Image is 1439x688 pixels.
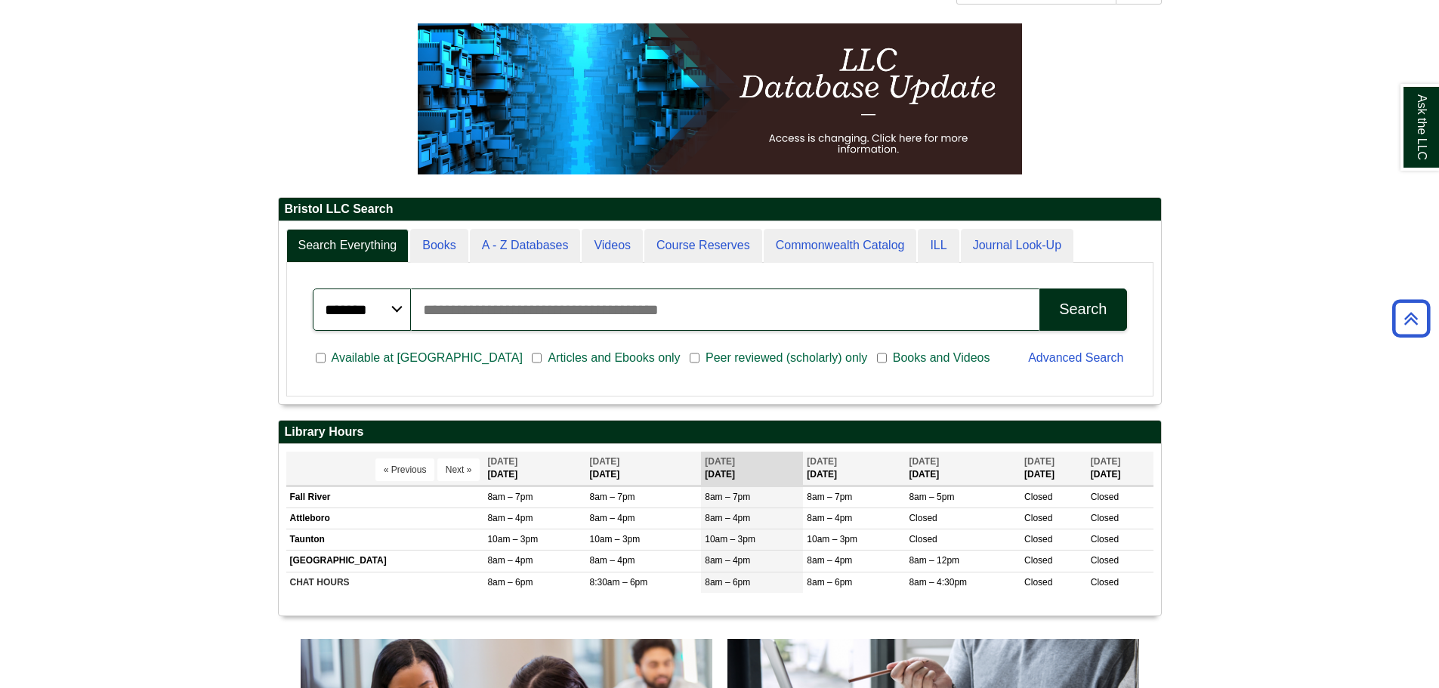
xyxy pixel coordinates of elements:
[1087,452,1153,486] th: [DATE]
[286,229,409,263] a: Search Everything
[590,534,641,545] span: 10am – 3pm
[807,577,852,588] span: 8am – 6pm
[279,421,1161,444] h2: Library Hours
[807,492,852,502] span: 8am – 7pm
[803,452,905,486] th: [DATE]
[1028,351,1123,364] a: Advanced Search
[487,456,517,467] span: [DATE]
[487,534,538,545] span: 10am – 3pm
[487,492,533,502] span: 8am – 7pm
[1024,534,1052,545] span: Closed
[590,555,635,566] span: 8am – 4pm
[418,23,1022,174] img: HTML tutorial
[1021,452,1087,486] th: [DATE]
[705,492,750,502] span: 8am – 7pm
[286,529,484,551] td: Taunton
[705,456,735,467] span: [DATE]
[316,351,326,365] input: Available at [GEOGRAPHIC_DATA]
[590,456,620,467] span: [DATE]
[705,577,750,588] span: 8am – 6pm
[542,349,686,367] span: Articles and Ebooks only
[699,349,873,367] span: Peer reviewed (scholarly) only
[470,229,581,263] a: A - Z Databases
[807,513,852,523] span: 8am – 4pm
[590,513,635,523] span: 8am – 4pm
[918,229,959,263] a: ILL
[1024,456,1055,467] span: [DATE]
[590,492,635,502] span: 8am – 7pm
[286,551,484,572] td: [GEOGRAPHIC_DATA]
[905,452,1021,486] th: [DATE]
[1024,513,1052,523] span: Closed
[375,458,435,481] button: « Previous
[410,229,468,263] a: Books
[705,513,750,523] span: 8am – 4pm
[807,555,852,566] span: 8am – 4pm
[590,577,648,588] span: 8:30am – 6pm
[909,513,937,523] span: Closed
[586,452,702,486] th: [DATE]
[705,534,755,545] span: 10am – 3pm
[1024,577,1052,588] span: Closed
[1091,513,1119,523] span: Closed
[909,577,967,588] span: 8am – 4:30pm
[961,229,1073,263] a: Journal Look-Up
[582,229,643,263] a: Videos
[1024,492,1052,502] span: Closed
[644,229,762,263] a: Course Reserves
[1091,534,1119,545] span: Closed
[807,456,837,467] span: [DATE]
[487,555,533,566] span: 8am – 4pm
[705,555,750,566] span: 8am – 4pm
[887,349,996,367] span: Books and Videos
[909,534,937,545] span: Closed
[1091,577,1119,588] span: Closed
[909,456,939,467] span: [DATE]
[532,351,542,365] input: Articles and Ebooks only
[1091,492,1119,502] span: Closed
[1091,456,1121,467] span: [DATE]
[690,351,699,365] input: Peer reviewed (scholarly) only
[1039,288,1126,331] button: Search
[909,492,954,502] span: 8am – 5pm
[1091,555,1119,566] span: Closed
[286,508,484,529] td: Attleboro
[1059,301,1107,318] div: Search
[1387,308,1435,329] a: Back to Top
[764,229,917,263] a: Commonwealth Catalog
[877,351,887,365] input: Books and Videos
[286,572,484,593] td: CHAT HOURS
[909,555,959,566] span: 8am – 12pm
[487,577,533,588] span: 8am – 6pm
[483,452,585,486] th: [DATE]
[807,534,857,545] span: 10am – 3pm
[1024,555,1052,566] span: Closed
[326,349,529,367] span: Available at [GEOGRAPHIC_DATA]
[279,198,1161,221] h2: Bristol LLC Search
[487,513,533,523] span: 8am – 4pm
[437,458,480,481] button: Next »
[701,452,803,486] th: [DATE]
[286,487,484,508] td: Fall River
